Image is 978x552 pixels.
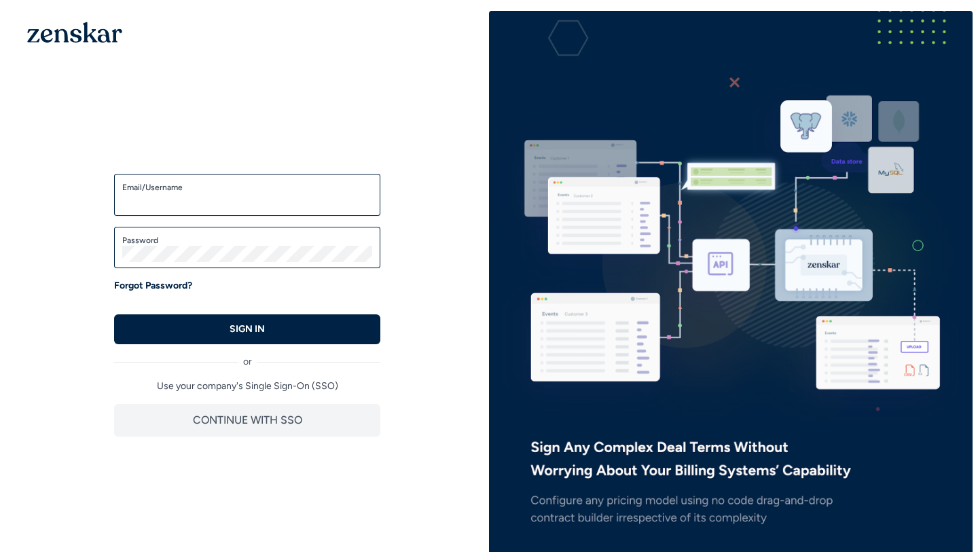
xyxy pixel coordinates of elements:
[114,380,380,393] p: Use your company's Single Sign-On (SSO)
[122,182,372,193] label: Email/Username
[230,323,265,336] p: SIGN IN
[122,235,372,246] label: Password
[27,22,122,43] img: 1OGAJ2xQqyY4LXKgY66KYq0eOWRCkrZdAb3gUhuVAqdWPZE9SRJmCz+oDMSn4zDLXe31Ii730ItAGKgCKgCCgCikA4Av8PJUP...
[114,404,380,437] button: CONTINUE WITH SSO
[114,279,192,293] a: Forgot Password?
[114,344,380,369] div: or
[114,314,380,344] button: SIGN IN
